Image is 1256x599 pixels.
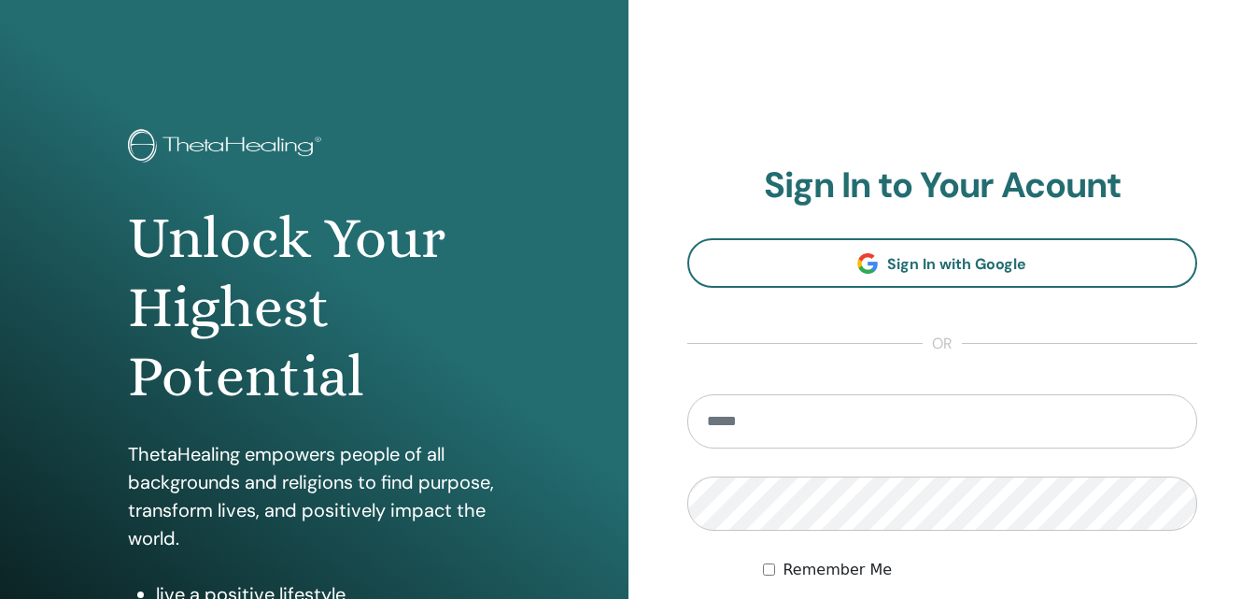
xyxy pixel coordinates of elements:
[128,204,500,412] h1: Unlock Your Highest Potential
[783,559,892,581] label: Remember Me
[687,164,1198,207] h2: Sign In to Your Acount
[128,440,500,552] p: ThetaHealing empowers people of all backgrounds and religions to find purpose, transform lives, a...
[887,254,1026,274] span: Sign In with Google
[687,238,1198,288] a: Sign In with Google
[763,559,1197,581] div: Keep me authenticated indefinitely or until I manually logout
[923,333,962,355] span: or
